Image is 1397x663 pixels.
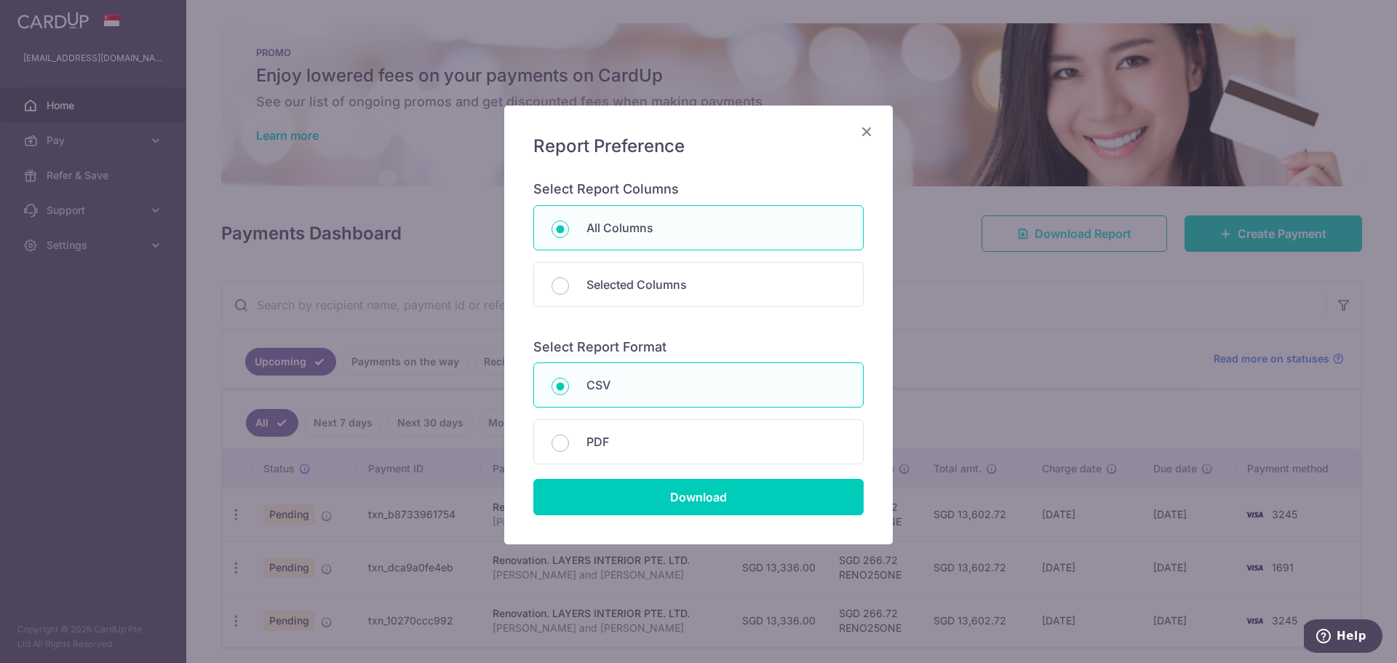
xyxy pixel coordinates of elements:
p: PDF [586,433,845,450]
p: Selected Columns [586,276,845,293]
p: All Columns [586,219,845,237]
button: Close [858,123,875,140]
p: CSV [586,376,845,394]
h6: Select Report Format [533,339,864,356]
h6: Select Report Columns [533,181,864,198]
iframe: Opens a widget where you can find more information [1304,619,1382,656]
h5: Report Preference [533,135,864,158]
input: Download [533,479,864,515]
